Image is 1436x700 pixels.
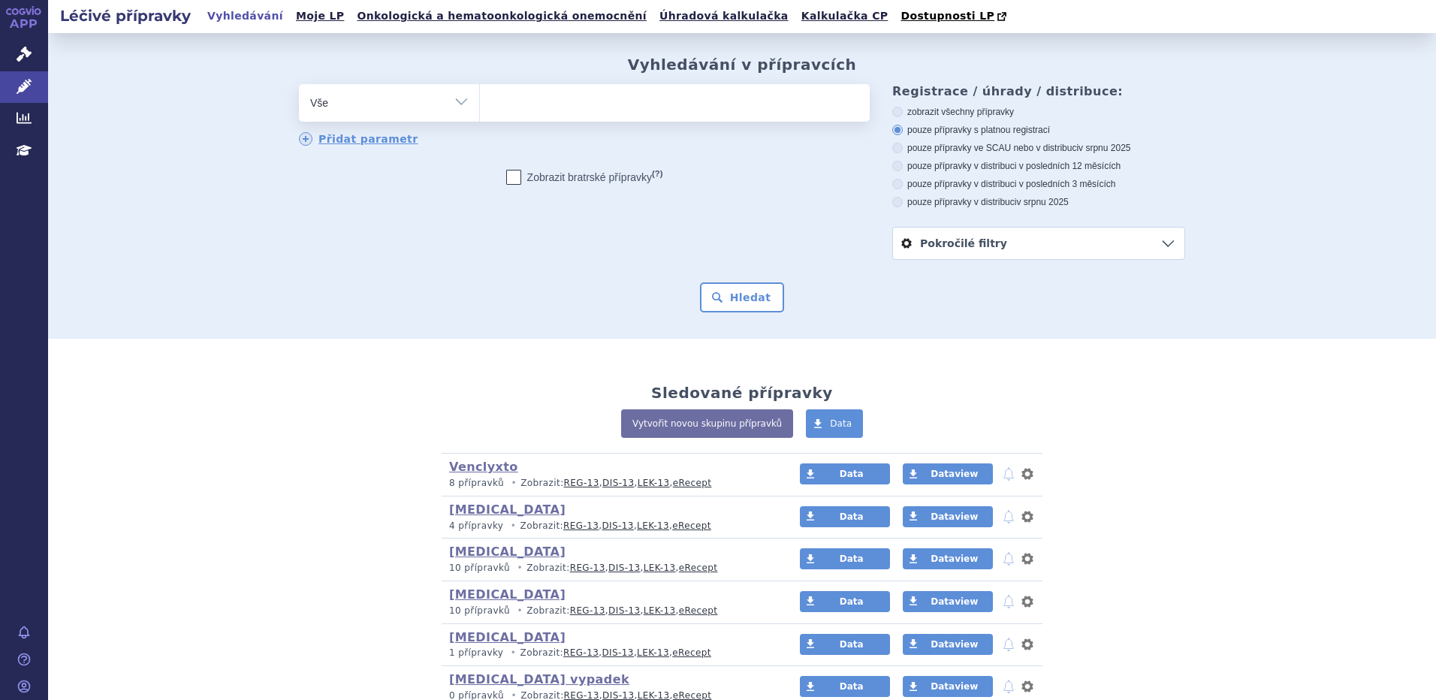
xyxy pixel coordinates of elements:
a: DIS-13 [602,478,634,488]
a: Data [800,634,890,655]
label: pouze přípravky ve SCAU nebo v distribuci [892,142,1185,154]
span: 10 přípravků [449,563,510,573]
label: Zobrazit bratrské přípravky [506,170,663,185]
button: Hledat [700,282,785,312]
a: LEK-13 [637,520,669,531]
a: [MEDICAL_DATA] [449,545,566,559]
span: Data [830,418,852,429]
i: • [507,477,520,490]
label: zobrazit všechny přípravky [892,106,1185,118]
i: • [507,647,520,659]
h2: Sledované přípravky [651,384,833,402]
span: Data [840,681,864,692]
label: pouze přípravky s platnou registrací [892,124,1185,136]
span: Dataview [931,469,978,479]
a: eRecept [679,563,718,573]
span: Dataview [931,596,978,607]
span: Dataview [931,511,978,522]
a: Kalkulačka CP [797,6,893,26]
button: nastavení [1020,635,1035,653]
span: Data [840,554,864,564]
h3: Registrace / úhrady / distribuce: [892,84,1185,98]
span: 10 přípravků [449,605,510,616]
span: Data [840,639,864,650]
a: [MEDICAL_DATA] [449,502,566,517]
a: Dataview [903,634,993,655]
a: Dataview [903,591,993,612]
button: nastavení [1020,508,1035,526]
a: Dataview [903,506,993,527]
span: Dostupnosti LP [901,10,994,22]
label: pouze přípravky v distribuci [892,196,1185,208]
a: Dataview [903,463,993,484]
a: Data [800,463,890,484]
a: REG-13 [564,478,599,488]
a: Vytvořit novou skupinu přípravků [621,409,793,438]
a: Vyhledávání [203,6,288,26]
h2: Vyhledávání v přípravcích [628,56,857,74]
a: Venclyxto [449,460,518,474]
p: Zobrazit: , , , [449,520,771,533]
span: Data [840,511,864,522]
span: 4 přípravky [449,520,503,531]
a: eRecept [673,478,712,488]
a: LEK-13 [638,478,670,488]
a: REG-13 [563,647,599,658]
label: pouze přípravky v distribuci v posledních 3 měsících [892,178,1185,190]
a: [MEDICAL_DATA] [449,587,566,602]
a: Dataview [903,548,993,569]
p: Zobrazit: , , , [449,477,771,490]
a: DIS-13 [602,520,633,531]
button: nastavení [1020,593,1035,611]
a: Data [800,591,890,612]
button: nastavení [1020,550,1035,568]
a: LEK-13 [644,605,676,616]
a: Onkologická a hematoonkologická onemocnění [352,6,651,26]
a: LEK-13 [644,563,676,573]
a: Moje LP [291,6,348,26]
a: eRecept [672,520,711,531]
span: v srpnu 2025 [1016,197,1068,207]
a: DIS-13 [608,563,640,573]
a: Data [800,548,890,569]
button: notifikace [1001,635,1016,653]
p: Zobrazit: , , , [449,605,771,617]
p: Zobrazit: , , , [449,647,771,659]
a: Data [800,506,890,527]
i: • [507,520,520,533]
button: nastavení [1020,677,1035,695]
span: v srpnu 2025 [1079,143,1130,153]
button: notifikace [1001,593,1016,611]
span: Data [840,469,864,479]
h2: Léčivé přípravky [48,5,203,26]
button: notifikace [1001,677,1016,695]
a: Pokročilé filtry [893,228,1184,259]
span: 8 přípravků [449,478,504,488]
span: 1 přípravky [449,647,503,658]
i: • [513,605,526,617]
a: LEK-13 [637,647,669,658]
span: Dataview [931,681,978,692]
a: REG-13 [570,563,605,573]
a: REG-13 [570,605,605,616]
a: Data [806,409,863,438]
span: Dataview [931,554,978,564]
span: Dataview [931,639,978,650]
button: nastavení [1020,465,1035,483]
abbr: (?) [652,169,662,179]
a: [MEDICAL_DATA] vypadek [449,672,629,686]
a: Data [800,676,890,697]
p: Zobrazit: , , , [449,562,771,575]
label: pouze přípravky v distribuci v posledních 12 měsících [892,160,1185,172]
span: Data [840,596,864,607]
button: notifikace [1001,508,1016,526]
a: Přidat parametr [299,132,418,146]
a: eRecept [679,605,718,616]
a: REG-13 [563,520,599,531]
i: • [513,562,526,575]
a: Dataview [903,676,993,697]
a: DIS-13 [608,605,640,616]
a: eRecept [672,647,711,658]
a: Dostupnosti LP [896,6,1014,27]
button: notifikace [1001,550,1016,568]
